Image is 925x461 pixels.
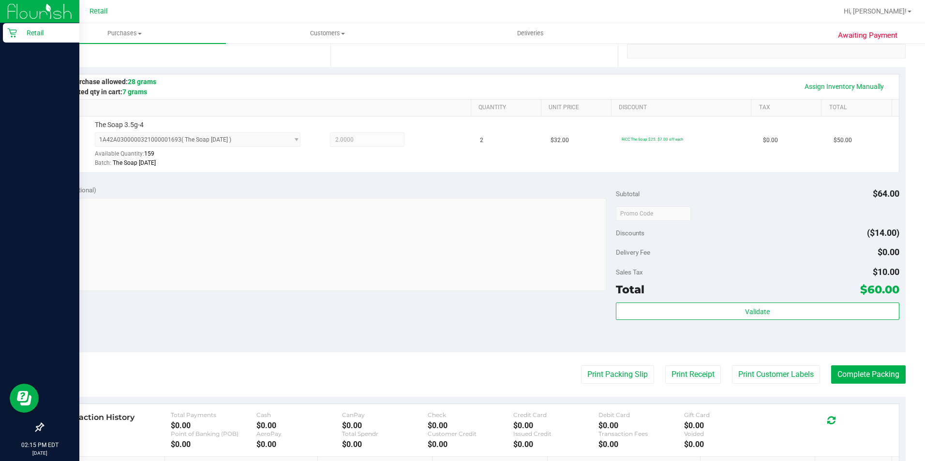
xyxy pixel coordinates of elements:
div: Available Quantity: [95,147,312,166]
a: Discount [619,104,747,112]
span: $10.00 [873,267,899,277]
div: Total Payments [171,411,256,418]
p: 02:15 PM EDT [4,441,75,449]
span: Delivery Fee [616,248,650,256]
div: $0.00 [428,421,513,430]
span: Max purchase allowed: [57,78,156,86]
span: Customers [226,29,428,38]
span: Awaiting Payment [838,30,897,41]
span: $60.00 [860,283,899,296]
input: Promo Code [616,206,691,221]
button: Print Receipt [665,365,721,384]
div: CanPay [342,411,428,418]
span: ($14.00) [867,228,899,238]
span: Retail [90,7,108,15]
div: AeroPay [256,430,342,437]
span: Estimated qty in cart: [57,88,147,96]
span: The Soap 3.5g-4 [95,120,144,130]
div: $0.00 [342,421,428,430]
div: $0.00 [171,440,256,449]
span: Batch: [95,159,111,166]
span: RICC The Soap $25: $7.00 off each [622,137,683,142]
p: [DATE] [4,449,75,457]
iframe: Resource center [10,384,39,413]
span: $0.00 [878,247,899,257]
a: Purchases [23,23,226,43]
span: $64.00 [873,188,899,199]
div: Cash [256,411,342,418]
div: Customer Credit [428,430,513,437]
span: Validate [745,308,770,316]
span: Total [616,283,644,296]
div: Issued Credit [513,430,599,437]
span: 2 [480,136,483,145]
span: The Soap [DATE] [113,159,156,166]
div: $0.00 [513,421,599,430]
div: $0.00 [598,440,684,449]
div: Voided [684,430,770,437]
inline-svg: Retail [7,28,17,38]
a: Total [829,104,888,112]
span: $32.00 [551,136,569,145]
div: $0.00 [171,421,256,430]
a: Assign Inventory Manually [798,78,890,95]
button: Complete Packing [831,365,906,384]
a: SKU [57,104,467,112]
span: $0.00 [763,136,778,145]
div: $0.00 [256,421,342,430]
p: Retail [17,27,75,39]
button: Print Packing Slip [581,365,654,384]
div: $0.00 [428,440,513,449]
div: $0.00 [598,421,684,430]
span: Purchases [23,29,226,38]
a: Quantity [478,104,537,112]
span: 159 [144,150,154,157]
a: Customers [226,23,429,43]
a: Unit Price [549,104,607,112]
button: Validate [616,303,899,320]
div: $0.00 [684,440,770,449]
span: Subtotal [616,190,640,198]
div: Total Spendr [342,430,428,437]
div: $0.00 [256,440,342,449]
span: Discounts [616,224,644,242]
div: $0.00 [342,440,428,449]
div: Credit Card [513,411,599,418]
button: Print Customer Labels [732,365,820,384]
div: Debit Card [598,411,684,418]
a: Tax [759,104,818,112]
div: Point of Banking (POB) [171,430,256,437]
div: Transaction Fees [598,430,684,437]
span: 28 grams [128,78,156,86]
span: Hi, [PERSON_NAME]! [844,7,907,15]
div: $0.00 [513,440,599,449]
span: $50.00 [834,136,852,145]
div: Check [428,411,513,418]
span: Sales Tax [616,268,643,276]
span: 7 grams [122,88,147,96]
div: Gift Card [684,411,770,418]
div: $0.00 [684,421,770,430]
